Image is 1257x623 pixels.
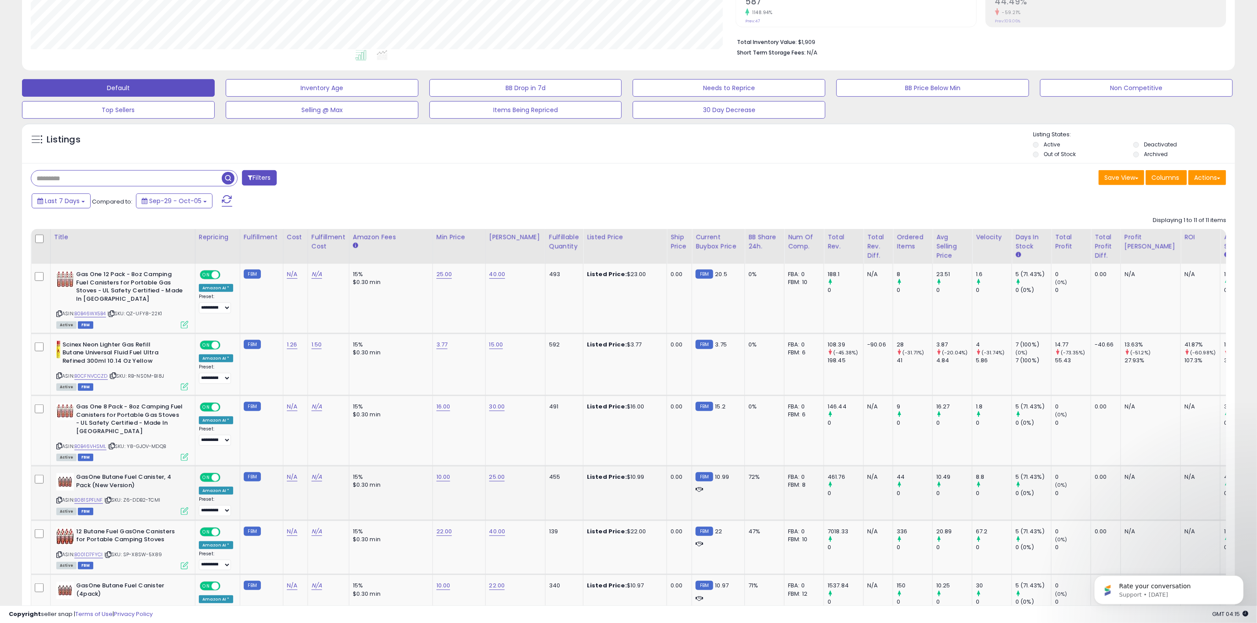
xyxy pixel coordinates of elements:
[788,528,817,536] div: FBA: 0
[74,372,108,380] a: B0CFNVCCZD
[976,489,1011,497] div: 0
[244,340,261,349] small: FBM
[287,270,297,279] a: N/A
[1015,251,1021,259] small: Days In Stock.
[353,349,426,357] div: $0.30 min
[353,473,426,481] div: 15%
[1184,270,1213,278] div: N/A
[897,233,929,251] div: Ordered Items
[1095,341,1114,349] div: -40.66
[76,528,183,546] b: 12 Butane Fuel GasOne Canisters for Portable Camping Stoves
[108,443,166,450] span: | SKU: Y8-GJOV-MDQB
[1184,357,1220,364] div: 107.3%
[78,508,94,515] span: FBM
[312,473,322,481] a: N/A
[633,79,825,97] button: Needs to Reprice
[749,9,772,16] small: 1148.94%
[1055,357,1091,364] div: 55.43
[587,527,627,536] b: Listed Price:
[1190,349,1216,356] small: (-60.98%)
[1015,403,1051,411] div: 5 (71.43%)
[748,233,781,251] div: BB Share 24h.
[1151,173,1179,182] span: Columns
[244,270,261,279] small: FBM
[897,270,932,278] div: 8
[1184,473,1213,481] div: N/A
[436,527,452,536] a: 22.00
[982,349,1004,356] small: (-31.74%)
[1044,141,1060,148] label: Active
[201,341,212,349] span: ON
[56,582,74,599] img: 51FmNENcMKL._SL40_.jpg
[788,270,817,278] div: FBA: 0
[936,270,972,278] div: 23.51
[353,411,426,419] div: $0.30 min
[1146,170,1187,185] button: Columns
[199,416,233,424] div: Amazon AI *
[1095,270,1114,278] div: 0.00
[353,403,426,411] div: 15%
[47,134,81,146] h5: Listings
[1125,357,1180,364] div: 27.93%
[1015,286,1051,294] div: 0 (0%)
[1125,403,1174,411] div: N/A
[489,270,506,279] a: 40.00
[715,527,722,536] span: 22
[587,528,660,536] div: $22.00
[976,419,1011,427] div: 0
[587,233,663,242] div: Listed Price
[1055,286,1091,294] div: 0
[1188,170,1226,185] button: Actions
[1015,528,1051,536] div: 5 (71.43%)
[587,340,627,349] b: Listed Price:
[976,233,1008,242] div: Velocity
[489,402,505,411] a: 30.00
[32,193,91,208] button: Last 7 Days
[56,321,77,329] span: All listings currently available for purchase on Amazon
[56,270,74,288] img: 51rgVU3AqQL._SL40_.jpg
[1224,233,1256,251] div: Avg BB Share
[936,473,972,481] div: 10.49
[696,402,713,411] small: FBM
[92,197,132,206] span: Compared to:
[788,411,817,419] div: FBM: 6
[671,341,685,349] div: 0.00
[587,270,660,278] div: $23.00
[114,610,153,618] a: Privacy Policy
[828,357,863,364] div: 198.45
[312,402,322,411] a: N/A
[936,403,972,411] div: 16.27
[1095,528,1114,536] div: 0.00
[1125,341,1180,349] div: 13.63%
[199,426,233,445] div: Preset:
[56,341,188,390] div: ASIN:
[353,528,426,536] div: 15%
[353,233,429,242] div: Amazon Fees
[936,528,972,536] div: 20.89
[976,270,1011,278] div: 1.6
[587,341,660,349] div: $3.77
[549,270,576,278] div: 493
[201,404,212,411] span: ON
[244,472,261,481] small: FBM
[828,233,860,251] div: Total Rev.
[353,270,426,278] div: 15%
[1015,270,1051,278] div: 5 (71.43%)
[489,581,505,590] a: 22.00
[1055,473,1091,481] div: 0
[748,341,777,349] div: 0%
[788,278,817,286] div: FBM: 10
[74,551,103,558] a: B001D7FYCI
[56,341,60,358] img: 31MwEd6RLCL._SL40_.jpg
[1015,233,1048,251] div: Days In Stock
[633,101,825,119] button: 30 Day Decrease
[671,233,688,251] div: Ship Price
[104,496,160,503] span: | SKU: Z6-DDB2-TCMI
[244,402,261,411] small: FBM
[976,473,1011,481] div: 8.8
[56,454,77,461] span: All listings currently available for purchase on Amazon
[56,528,74,545] img: 515u-LeRvmL._SL40_.jpg
[1125,528,1174,536] div: N/A
[436,233,482,242] div: Min Price
[74,496,103,504] a: B081SPFLNF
